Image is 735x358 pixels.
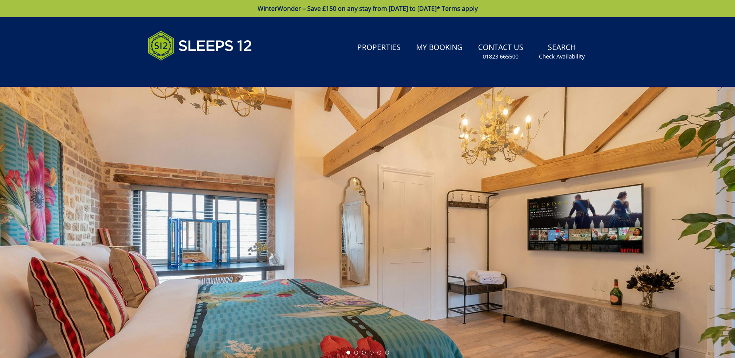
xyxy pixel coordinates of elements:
a: My Booking [413,39,466,57]
img: Sleeps 12 [148,26,252,65]
small: 01823 665500 [483,53,518,60]
a: Contact Us01823 665500 [475,39,527,64]
a: Properties [354,39,404,57]
iframe: Customer reviews powered by Trustpilot [144,70,225,76]
a: SearchCheck Availability [536,39,588,64]
small: Check Availability [539,53,585,60]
